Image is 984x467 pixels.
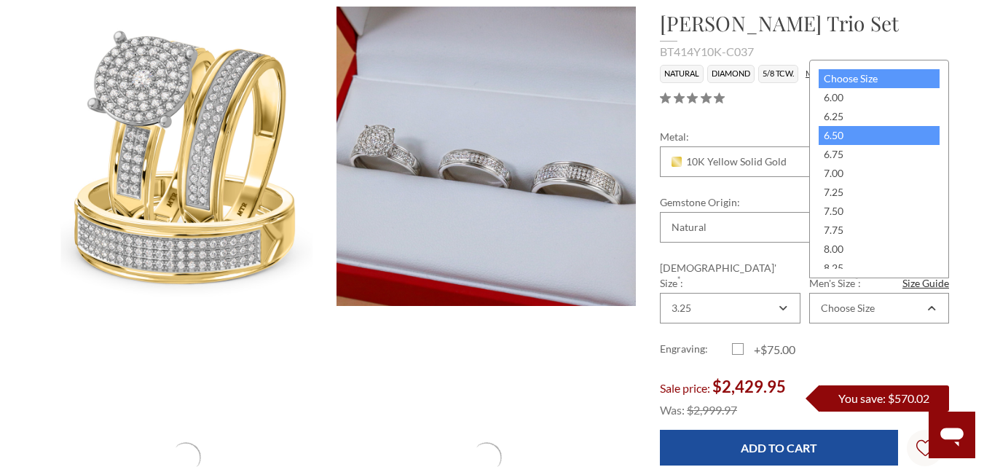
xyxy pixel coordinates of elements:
label: +$75.00 [732,341,804,358]
span: You save: $570.02 [838,391,929,405]
li: Diamond [707,65,755,83]
div: 6.50 [819,126,940,145]
div: 7.75 [819,221,940,240]
div: 8.25 [819,259,940,278]
span: 10K Yellow Solid Gold [672,156,787,168]
label: Engraving: [660,341,732,358]
div: BT414Y10K-C037 [660,43,949,60]
div: 3.25 [672,302,691,314]
div: 8.00 [819,240,940,259]
div: 7.00 [819,164,940,183]
img: Photo of Gracie 5/8 ct tw. Diamond Round Cluster Trio Set 10K Yellow Gold [BT414Y-C037] [36,7,335,306]
div: Choose Size [821,302,875,314]
div: Combobox [660,212,949,243]
div: 7.50 [819,202,940,221]
img: Photo of Gracie 5/8 ct tw. Diamond Round Cluster Trio Set 10K Yellow Gold [BT414Y-C037] [336,7,636,306]
a: More Details [806,68,851,78]
div: 6.00 [819,88,940,107]
li: 5/8 TCW. [758,65,798,83]
a: Size Guide [902,275,949,291]
div: 6.25 [819,107,940,126]
span: $2,429.95 [712,377,786,396]
div: Combobox [660,146,949,177]
label: Metal: [660,129,949,144]
span: Was: [660,403,685,417]
span: Sale price: [660,381,710,395]
a: Wish Lists [907,430,943,466]
div: Natural [672,221,706,233]
div: 7.25 [819,183,940,202]
label: Men's Size : [809,275,949,291]
div: 6.75 [819,145,940,164]
h1: [PERSON_NAME] Trio Set [660,8,949,39]
div: Choose Size [819,69,940,88]
div: Combobox [809,293,949,323]
li: Natural [660,65,704,83]
input: Add to Cart [660,430,898,466]
span: $2,999.97 [687,403,737,417]
div: Combobox [660,293,800,323]
label: Gemstone Origin: [660,195,949,210]
label: [DEMOGRAPHIC_DATA]' Size : [660,260,800,291]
